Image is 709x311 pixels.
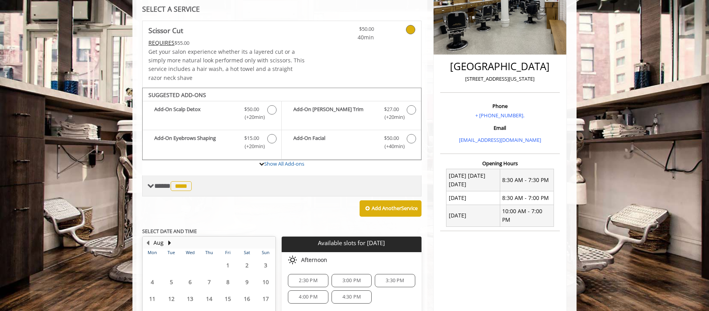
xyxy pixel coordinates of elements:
label: Add-On Beard Trim [286,105,417,124]
span: $27.00 [384,105,399,113]
td: 10:00 AM - 7:00 PM [500,205,554,227]
div: 4:30 PM [332,290,372,304]
h2: [GEOGRAPHIC_DATA] [442,61,558,72]
span: (+20min ) [240,113,263,121]
b: Add-On Scalp Detox [154,105,236,122]
td: 8:30 AM - 7:30 PM [500,169,554,191]
th: Sun [256,249,275,256]
th: Fri [219,249,237,256]
span: Afternoon [301,257,327,263]
span: $15.00 [244,134,259,142]
label: Add-On Facial [286,134,417,152]
b: Add-On [PERSON_NAME] Trim [293,105,376,122]
p: [STREET_ADDRESS][US_STATE] [442,75,558,83]
span: 2:30 PM [299,277,317,284]
th: Sat [237,249,256,256]
a: $50.00 [328,21,374,42]
span: $50.00 [384,134,399,142]
div: 2:30 PM [288,274,328,287]
b: SUGGESTED ADD-ONS [148,91,206,99]
td: 8:30 AM - 7:00 PM [500,191,554,205]
h3: Opening Hours [440,161,560,166]
span: 40min [328,33,374,42]
img: afternoon slots [288,255,297,265]
span: 4:00 PM [299,294,317,300]
span: $50.00 [244,105,259,113]
h3: Email [442,125,558,131]
div: SELECT A SERVICE [142,5,422,13]
div: 4:00 PM [288,290,328,304]
button: Add AnotherService [360,200,422,217]
th: Thu [199,249,218,256]
td: [DATE] [446,205,500,227]
th: Mon [143,249,162,256]
span: (+20min ) [380,113,403,121]
a: Show All Add-ons [264,160,304,167]
span: (+20min ) [240,142,263,150]
span: This service needs some Advance to be paid before we block your appointment [148,39,175,46]
h3: Phone [442,103,558,109]
th: Tue [162,249,180,256]
span: 3:30 PM [386,277,404,284]
th: Wed [181,249,199,256]
div: 3:00 PM [332,274,372,287]
a: + [PHONE_NUMBER]. [475,112,524,119]
span: (+40min ) [380,142,403,150]
p: Get your salon experience whether its a layered cut or a simply more natural look performed only ... [148,48,305,83]
div: 3:30 PM [375,274,415,287]
td: [DATE] [446,191,500,205]
button: Next Month [166,239,173,247]
p: Available slots for [DATE] [285,240,418,246]
b: Scissor Cut [148,25,183,36]
span: 3:00 PM [342,277,361,284]
button: Aug [153,239,164,247]
b: Add-On Eyebrows Shaping [154,134,236,150]
td: [DATE] [DATE] [DATE] [446,169,500,191]
span: 4:30 PM [342,294,361,300]
label: Add-On Eyebrows Shaping [146,134,277,152]
a: [EMAIL_ADDRESS][DOMAIN_NAME] [459,136,541,143]
div: Scissor Cut Add-onS [142,88,422,160]
b: Add Another Service [372,205,418,212]
button: Previous Month [145,239,151,247]
b: SELECT DATE AND TIME [142,228,197,235]
div: $55.00 [148,39,305,47]
b: Add-On Facial [293,134,376,150]
label: Add-On Scalp Detox [146,105,277,124]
